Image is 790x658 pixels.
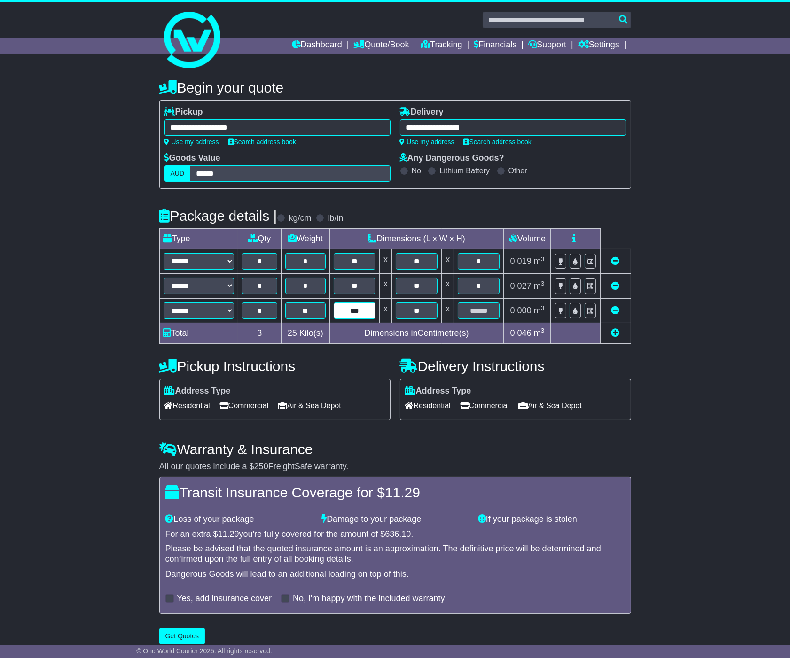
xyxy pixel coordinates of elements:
a: Remove this item [611,281,620,291]
span: Commercial [460,398,509,413]
label: AUD [164,165,191,182]
a: Search address book [464,138,532,146]
a: Use my address [164,138,219,146]
h4: Begin your quote [159,80,631,95]
h4: Transit Insurance Coverage for $ [165,485,625,500]
span: 250 [254,462,268,471]
a: Quote/Book [353,38,409,54]
h4: Package details | [159,208,277,224]
td: x [442,298,454,323]
a: Dashboard [292,38,342,54]
span: 636.10 [385,529,411,539]
td: Volume [504,229,551,249]
span: 0.046 [510,328,532,338]
span: 25 [288,328,297,338]
label: Pickup [164,107,203,117]
button: Get Quotes [159,628,205,644]
label: No [412,166,421,175]
span: Residential [164,398,210,413]
a: Remove this item [611,306,620,315]
a: Search address book [228,138,296,146]
td: Type [159,229,238,249]
label: Other [508,166,527,175]
span: m [534,281,545,291]
div: Please be advised that the quoted insurance amount is an approximation. The definitive price will... [165,544,625,564]
span: 0.000 [510,306,532,315]
label: Lithium Battery [439,166,490,175]
span: Air & Sea Depot [278,398,341,413]
sup: 3 [541,280,545,287]
a: Add new item [611,328,620,338]
span: m [534,306,545,315]
div: For an extra $ you're fully covered for the amount of $ . [165,529,625,540]
td: Dimensions (L x W x H) [329,229,504,249]
div: Dangerous Goods will lead to an additional loading on top of this. [165,569,625,580]
label: Goods Value [164,153,220,163]
span: © One World Courier 2025. All rights reserved. [136,647,272,655]
label: kg/cm [289,213,311,224]
td: Weight [282,229,330,249]
div: Loss of your package [161,514,317,525]
td: x [379,298,391,323]
span: Air & Sea Depot [518,398,582,413]
td: x [379,249,391,274]
div: Damage to your package [317,514,473,525]
h4: Delivery Instructions [400,358,631,374]
td: Total [159,323,238,343]
label: Delivery [400,107,444,117]
td: Qty [238,229,282,249]
span: Residential [405,398,451,413]
span: 0.027 [510,281,532,291]
span: 11.29 [218,529,239,539]
sup: 3 [541,255,545,263]
a: Use my address [400,138,454,146]
label: Address Type [164,386,231,396]
sup: 3 [541,327,545,334]
td: x [442,249,454,274]
label: lb/in [328,213,343,224]
a: Support [528,38,566,54]
label: Address Type [405,386,471,396]
h4: Warranty & Insurance [159,441,631,457]
span: 0.019 [510,256,532,266]
span: Commercial [219,398,268,413]
label: Yes, add insurance cover [177,594,272,604]
h4: Pickup Instructions [159,358,391,374]
a: Settings [578,38,619,54]
td: x [379,274,391,298]
td: 3 [238,323,282,343]
span: m [534,328,545,338]
div: If your package is stolen [473,514,630,525]
a: Financials [474,38,516,54]
label: No, I'm happy with the included warranty [293,594,445,604]
span: m [534,256,545,266]
sup: 3 [541,304,545,311]
span: 11.29 [385,485,420,500]
td: Dimensions in Centimetre(s) [329,323,504,343]
td: x [442,274,454,298]
td: Kilo(s) [282,323,330,343]
div: All our quotes include a $ FreightSafe warranty. [159,462,631,472]
label: Any Dangerous Goods? [400,153,504,163]
a: Tracking [421,38,462,54]
a: Remove this item [611,256,620,266]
